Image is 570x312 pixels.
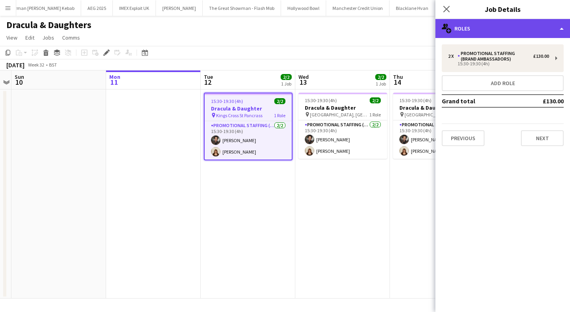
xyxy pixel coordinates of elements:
[389,0,435,16] button: Blacklane Hvan
[392,78,403,87] span: 14
[25,34,34,41] span: Edit
[298,120,387,159] app-card-role: Promotional Staffing (Brand Ambassadors)2/215:30-19:30 (4h)[PERSON_NAME][PERSON_NAME]
[521,130,564,146] button: Next
[81,0,113,16] button: AEG 2025
[211,98,243,104] span: 15:30-19:30 (4h)
[517,95,564,107] td: £130.00
[205,121,292,160] app-card-role: Promotional Staffing (Brand Ambassadors)2/215:30-19:30 (4h)[PERSON_NAME][PERSON_NAME]
[442,75,564,91] button: Add role
[281,0,326,16] button: Hollywood Bowl
[435,0,468,16] button: LevelBlue
[22,32,38,43] a: Edit
[298,73,309,80] span: Wed
[113,0,156,16] button: IMEX Exploit UK
[393,120,482,159] app-card-role: Promotional Staffing (Brand Ambassadors)2/215:30-19:30 (4h)[PERSON_NAME][PERSON_NAME]
[369,112,381,118] span: 1 Role
[448,62,549,66] div: 15:30-19:30 (4h)
[274,112,285,118] span: 1 Role
[442,95,517,107] td: Grand total
[204,93,293,160] app-job-card: 15:30-19:30 (4h)2/2Dracula & Daughter Kings Cross St Pancrass1 RolePromotional Staffing (Brand Am...
[13,78,24,87] span: 10
[203,0,281,16] button: The Great Showman - Flash Mob
[204,73,213,80] span: Tue
[281,74,292,80] span: 2/2
[393,104,482,111] h3: Dracula & Daughter
[298,104,387,111] h3: Dracula & Daughter
[6,61,25,69] div: [DATE]
[39,32,57,43] a: Jobs
[370,97,381,103] span: 2/2
[49,62,57,68] div: BST
[297,78,309,87] span: 13
[26,62,46,68] span: Week 32
[216,112,262,118] span: Kings Cross St Pancrass
[458,51,533,62] div: Promotional Staffing (Brand Ambassadors)
[375,74,386,80] span: 2/2
[3,32,21,43] a: View
[376,81,386,87] div: 1 Job
[533,53,549,59] div: £130.00
[6,19,91,31] h1: Dracula & Daughters
[393,73,403,80] span: Thu
[442,130,484,146] button: Previous
[448,53,458,59] div: 2 x
[305,97,337,103] span: 15:30-19:30 (4h)
[156,0,203,16] button: [PERSON_NAME]
[399,97,431,103] span: 15:30-19:30 (4h)
[435,19,570,38] div: Roles
[42,34,54,41] span: Jobs
[326,0,389,16] button: Manchester Credit Union
[3,0,81,16] button: German [PERSON_NAME] Kebab
[281,81,291,87] div: 1 Job
[405,112,464,118] span: [GEOGRAPHIC_DATA], Outside Near the bridge
[108,78,120,87] span: 11
[435,4,570,14] h3: Job Details
[205,105,292,112] h3: Dracula & Daughter
[310,112,369,118] span: [GEOGRAPHIC_DATA], [GEOGRAPHIC_DATA]
[298,93,387,159] app-job-card: 15:30-19:30 (4h)2/2Dracula & Daughter [GEOGRAPHIC_DATA], [GEOGRAPHIC_DATA]1 RolePromotional Staff...
[393,93,482,159] app-job-card: 15:30-19:30 (4h)2/2Dracula & Daughter [GEOGRAPHIC_DATA], Outside Near the bridge1 RolePromotional...
[203,78,213,87] span: 12
[62,34,80,41] span: Comms
[274,98,285,104] span: 2/2
[6,34,17,41] span: View
[59,32,83,43] a: Comms
[15,73,24,80] span: Sun
[109,73,120,80] span: Mon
